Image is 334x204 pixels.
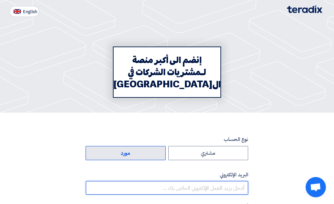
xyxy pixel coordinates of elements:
[86,136,248,143] label: نوع الحساب
[86,181,248,195] input: أدخل بريد العمل الإلكتروني الخاص بك ...
[86,171,248,179] label: البريد الإلكتروني
[306,177,326,197] div: دردشة مفتوحة
[14,9,21,14] img: en-US.png
[23,9,37,14] span: English
[9,6,39,17] button: English
[113,47,221,98] div: إنضم الى أكبر منصة لـمشتريات الشركات في ال[GEOGRAPHIC_DATA]
[168,146,248,160] label: مشتري
[287,5,322,13] img: Teradix logo
[86,146,166,160] label: مورد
